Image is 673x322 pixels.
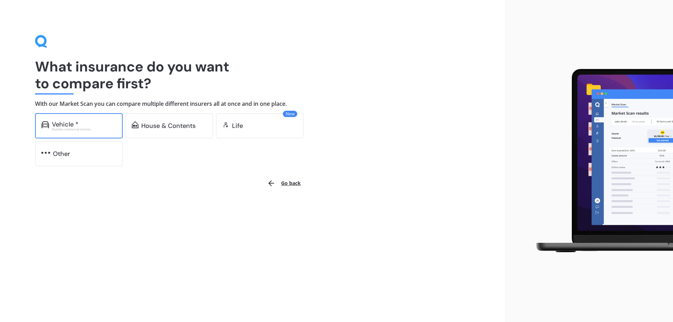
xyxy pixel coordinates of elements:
[232,122,243,129] div: Life
[526,65,673,258] img: laptop.webp
[263,175,305,192] button: Go back
[53,150,70,157] div: Other
[41,149,50,156] img: other.81dba5aafe580aa69f38.svg
[35,58,470,92] h1: What insurance do you want to compare first?
[35,100,470,108] h4: With our Market Scan you can compare multiple different insurers all at once and in one place.
[132,121,138,128] img: home-and-contents.b802091223b8502ef2dd.svg
[41,121,49,128] img: car.f15378c7a67c060ca3f3.svg
[52,121,79,128] div: Vehicle *
[222,121,229,128] img: life.f720d6a2d7cdcd3ad642.svg
[283,111,297,117] span: New
[52,128,116,131] div: Excludes commercial vehicles
[141,122,196,129] div: House & Contents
